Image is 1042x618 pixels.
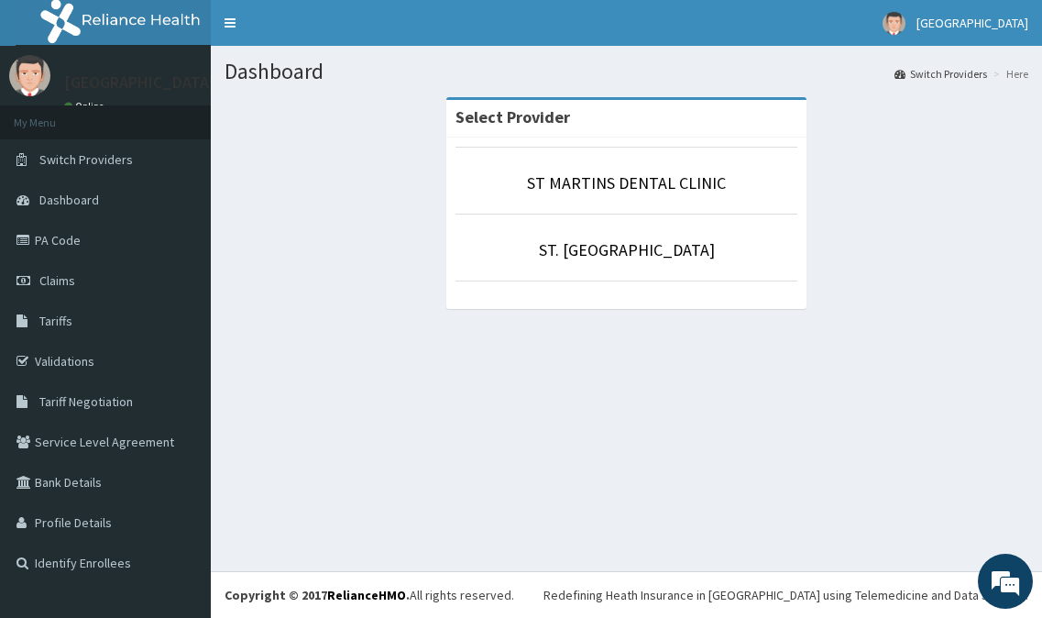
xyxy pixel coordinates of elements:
footer: All rights reserved. [211,571,1042,618]
a: ST MARTINS DENTAL CLINIC [527,172,726,193]
img: User Image [883,12,905,35]
span: Dashboard [39,192,99,208]
strong: Select Provider [455,106,570,127]
span: Tariffs [39,313,72,329]
span: Claims [39,272,75,289]
a: RelianceHMO [327,587,406,603]
a: Online [64,100,108,113]
a: ST. [GEOGRAPHIC_DATA] [539,239,715,260]
div: Redefining Heath Insurance in [GEOGRAPHIC_DATA] using Telemedicine and Data Science! [543,586,1028,604]
span: Tariff Negotiation [39,393,133,410]
p: [GEOGRAPHIC_DATA] [64,74,215,91]
span: [GEOGRAPHIC_DATA] [916,15,1028,31]
li: Here [989,66,1028,82]
img: User Image [9,55,50,96]
strong: Copyright © 2017 . [225,587,410,603]
h1: Dashboard [225,60,1028,83]
a: Switch Providers [894,66,987,82]
span: Switch Providers [39,151,133,168]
